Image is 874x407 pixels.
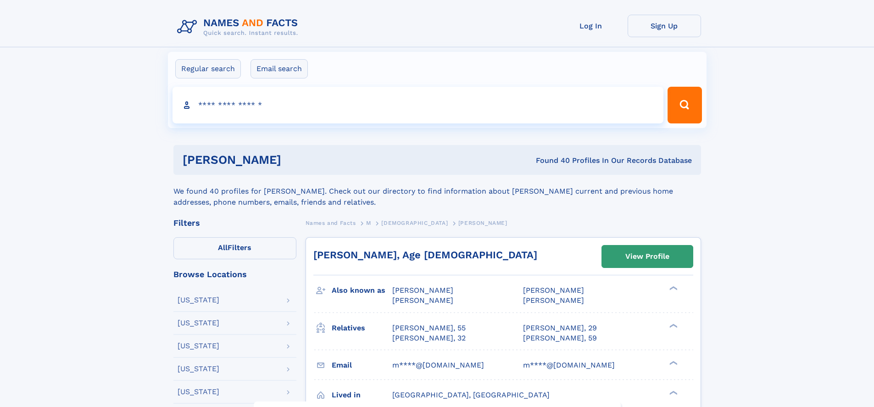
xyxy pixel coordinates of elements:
[178,342,219,350] div: [US_STATE]
[392,323,466,333] a: [PERSON_NAME], 55
[173,175,701,208] div: We found 40 profiles for [PERSON_NAME]. Check out our directory to find information about [PERSON...
[554,15,628,37] a: Log In
[218,243,228,252] span: All
[667,360,678,366] div: ❯
[523,323,597,333] a: [PERSON_NAME], 29
[332,357,392,373] h3: Email
[602,245,693,268] a: View Profile
[173,87,664,123] input: search input
[366,220,371,226] span: M
[392,333,466,343] a: [PERSON_NAME], 32
[667,285,678,291] div: ❯
[667,323,678,329] div: ❯
[381,220,448,226] span: [DEMOGRAPHIC_DATA]
[628,15,701,37] a: Sign Up
[332,283,392,298] h3: Also known as
[178,319,219,327] div: [US_STATE]
[392,390,550,399] span: [GEOGRAPHIC_DATA], [GEOGRAPHIC_DATA]
[173,15,306,39] img: Logo Names and Facts
[667,390,678,396] div: ❯
[523,333,597,343] a: [PERSON_NAME], 59
[366,217,371,229] a: M
[668,87,701,123] button: Search Button
[381,217,448,229] a: [DEMOGRAPHIC_DATA]
[178,296,219,304] div: [US_STATE]
[173,219,296,227] div: Filters
[173,270,296,279] div: Browse Locations
[175,59,241,78] label: Regular search
[332,387,392,403] h3: Lived in
[392,286,453,295] span: [PERSON_NAME]
[523,296,584,305] span: [PERSON_NAME]
[523,286,584,295] span: [PERSON_NAME]
[183,154,409,166] h1: [PERSON_NAME]
[306,217,356,229] a: Names and Facts
[251,59,308,78] label: Email search
[173,237,296,259] label: Filters
[458,220,507,226] span: [PERSON_NAME]
[178,388,219,396] div: [US_STATE]
[392,296,453,305] span: [PERSON_NAME]
[408,156,692,166] div: Found 40 Profiles In Our Records Database
[313,249,537,261] a: [PERSON_NAME], Age [DEMOGRAPHIC_DATA]
[178,365,219,373] div: [US_STATE]
[332,320,392,336] h3: Relatives
[625,246,669,267] div: View Profile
